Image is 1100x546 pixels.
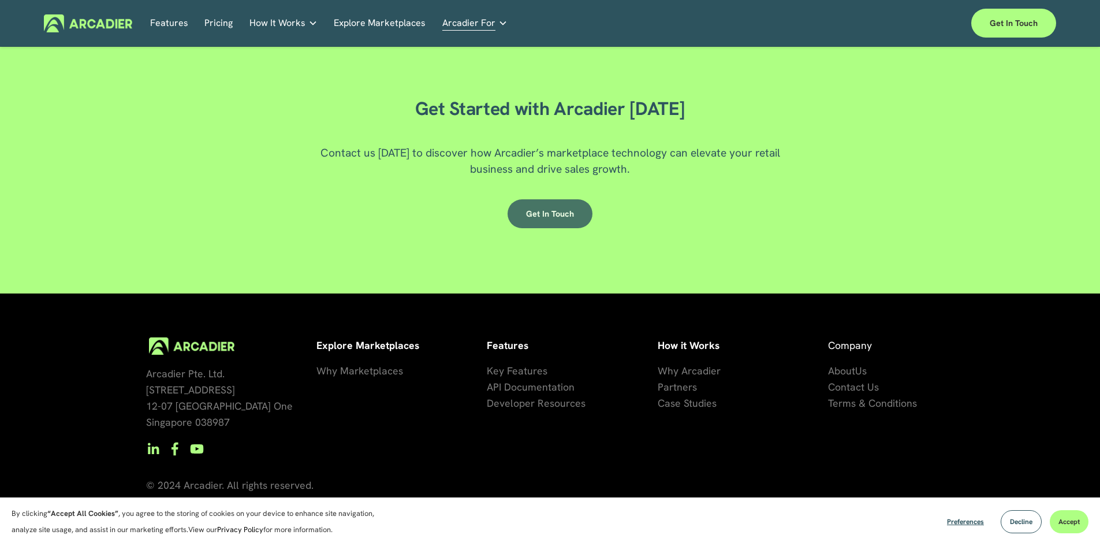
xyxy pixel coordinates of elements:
a: artners [663,379,697,395]
span: Contact Us [828,380,879,393]
span: Contact us [DATE] to discover how Arcadier’s marketplace technology can elevate your retail busin... [320,146,783,176]
span: Why Marketplaces [316,364,403,377]
a: Privacy Policy [217,525,263,534]
a: Explore Marketplaces [334,14,426,32]
button: Preferences [938,510,993,533]
h2: Get Started with Arcadier [DATE] [314,98,786,121]
span: Arcadier Pte. Ltd. [STREET_ADDRESS] 12-07 [GEOGRAPHIC_DATA] One Singapore 038987 [146,367,293,429]
span: Ca [658,396,670,410]
iframe: Chat Widget [1042,491,1100,546]
a: P [658,379,663,395]
a: About [828,363,855,379]
a: Contact Us [828,379,879,395]
span: About [828,364,855,377]
span: artners [663,380,697,393]
a: folder dropdown [442,14,508,32]
span: se Studies [670,396,717,410]
a: Developer Resources [487,395,586,411]
span: Key Features [487,364,547,377]
span: Developer Resources [487,396,586,410]
a: YouTube [190,442,204,456]
a: Features [150,14,188,32]
a: LinkedIn [146,442,160,456]
a: Pricing [204,14,233,32]
span: Decline [1010,517,1032,526]
a: API Documentation [487,379,575,395]
strong: “Accept All Cookies” [47,508,118,518]
a: Why Arcadier [658,363,721,379]
span: Why Arcadier [658,364,721,377]
p: By clicking , you agree to the storing of cookies on your device to enhance site navigation, anal... [12,506,387,538]
strong: Explore Marketplaces [316,339,419,352]
a: Ca [658,395,670,411]
span: P [658,380,663,393]
span: Preferences [947,517,984,526]
span: Terms & Conditions [828,396,917,410]
img: Arcadier [44,14,132,32]
span: How It Works [249,15,305,31]
span: Company [828,339,872,352]
a: Key Features [487,363,547,379]
a: Get in Touch [508,199,592,228]
a: Facebook [168,442,182,456]
strong: How it Works [658,339,719,352]
button: Decline [1001,510,1042,533]
span: Us [855,364,867,377]
span: API Documentation [487,380,575,393]
a: Terms & Conditions [828,395,917,411]
a: Why Marketplaces [316,363,403,379]
strong: Features [487,339,528,352]
a: se Studies [670,395,717,411]
span: Arcadier For [442,15,495,31]
a: folder dropdown [249,14,318,32]
span: © 2024 Arcadier. All rights reserved. [146,478,314,492]
a: Get in touch [971,9,1056,38]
